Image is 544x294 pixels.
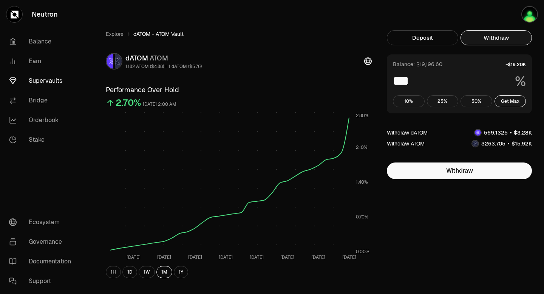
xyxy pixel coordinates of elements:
[356,144,368,150] tspan: 2.10%
[106,30,372,38] nav: breadcrumb
[521,6,538,23] img: LEDGER DJAMEL
[156,266,172,278] button: 1M
[106,30,124,38] a: Explore
[3,212,82,232] a: Ecosystem
[427,95,459,107] button: 25%
[106,266,121,278] button: 1H
[3,110,82,130] a: Orderbook
[393,95,425,107] button: 10%
[387,129,428,136] div: Withdraw dATOM
[107,54,113,69] img: dATOM Logo
[495,95,526,107] button: Get Max
[515,74,526,89] span: %
[188,254,202,260] tspan: [DATE]
[125,63,202,70] div: 1.182 ATOM ($4.88) = 1 dATOM ($5.76)
[122,266,137,278] button: 1D
[3,51,82,71] a: Earn
[250,254,264,260] tspan: [DATE]
[125,53,202,63] div: dATOM
[139,266,155,278] button: 1W
[3,271,82,291] a: Support
[3,232,82,252] a: Governance
[461,30,532,45] button: Withdraw
[356,214,368,220] tspan: 0.70%
[387,30,458,45] button: Deposit
[115,54,122,69] img: ATOM Logo
[127,254,141,260] tspan: [DATE]
[280,254,294,260] tspan: [DATE]
[157,254,171,260] tspan: [DATE]
[472,141,478,147] img: ATOM Logo
[143,100,176,109] div: [DATE] 2:00 AM
[475,130,481,136] img: dATOM Logo
[356,249,369,255] tspan: 0.00%
[3,252,82,271] a: Documentation
[387,140,425,147] div: Withdraw ATOM
[116,97,141,109] div: 2.70%
[219,254,233,260] tspan: [DATE]
[150,54,168,62] span: ATOM
[3,130,82,150] a: Stake
[3,32,82,51] a: Balance
[356,179,368,185] tspan: 1.40%
[393,60,442,68] div: Balance: $19,196.60
[106,85,372,95] h3: Performance Over Hold
[387,162,532,179] button: Withdraw
[133,30,184,38] span: dATOM - ATOM Vault
[174,266,188,278] button: 1Y
[3,71,82,91] a: Supervaults
[356,113,369,119] tspan: 2.80%
[311,254,325,260] tspan: [DATE]
[342,254,356,260] tspan: [DATE]
[461,95,492,107] button: 50%
[3,91,82,110] a: Bridge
